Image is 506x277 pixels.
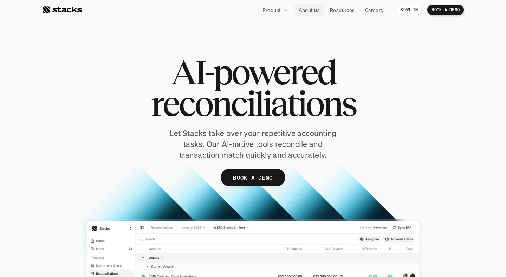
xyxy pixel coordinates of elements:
a: BOOK A DEMO [221,169,285,186]
p: BOOK A DEMO [233,173,273,183]
p: SIGN IN [400,7,418,12]
p: About us [299,6,320,14]
p: Resources [330,6,355,14]
span: AI-powered [171,56,335,88]
p: Careers [365,6,383,14]
p: BOOK A DEMO [432,7,460,12]
a: SIGN IN [396,5,422,15]
span: reconciliations [151,88,356,120]
p: Product [262,6,281,14]
a: About us [294,4,324,16]
a: Careers [361,4,388,16]
a: BOOK A DEMO [427,5,464,15]
a: Resources [326,4,359,16]
p: Let Stacks take over your repetitive accounting tasks. Our AI-native tools reconcile and transact... [156,128,350,160]
a: Privacy Policy [83,134,114,139]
